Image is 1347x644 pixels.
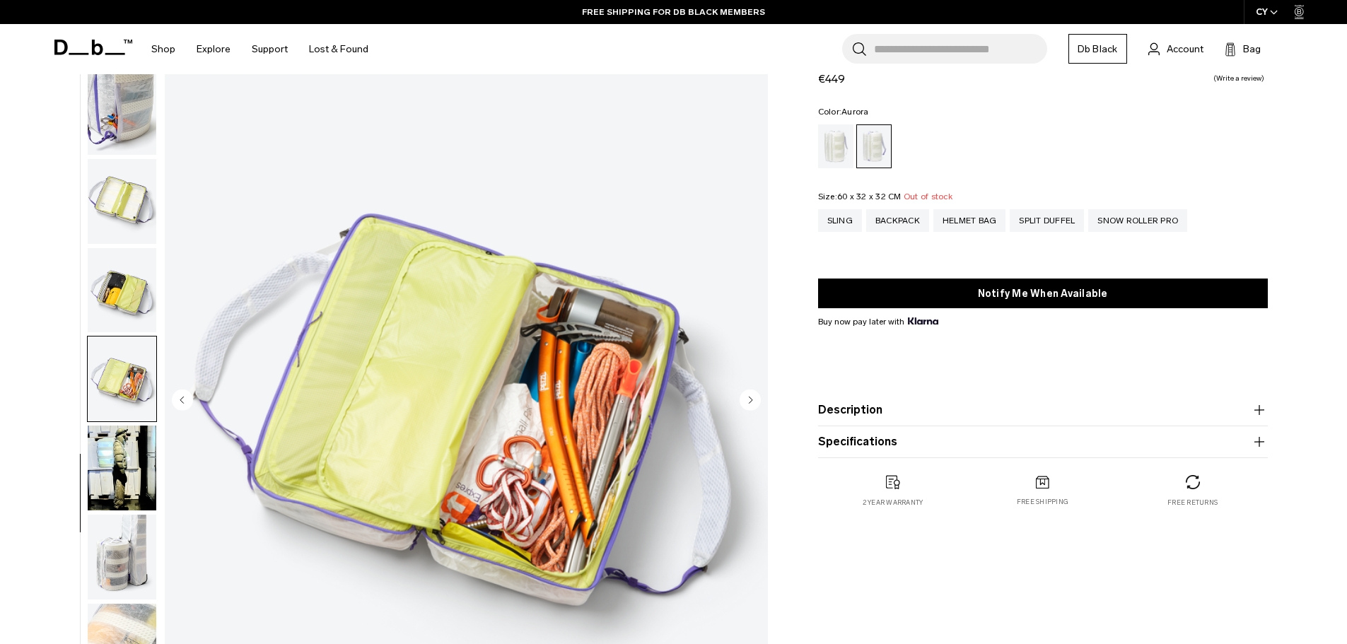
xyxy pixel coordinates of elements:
span: Account [1167,42,1203,57]
a: Split Duffel [1010,209,1084,232]
button: Weigh_Lighter_Split_Duffel_70L_6.png [87,247,157,334]
a: Backpack [866,209,929,232]
button: Previous slide [172,389,193,413]
span: Buy now pay later with [818,315,938,328]
a: Snow Roller Pro [1088,209,1187,232]
a: Lost & Found [309,24,368,74]
img: Weigh Lighter Split Duffel 70L Aurora [88,426,156,510]
a: Account [1148,40,1203,57]
a: Write a review [1213,75,1264,82]
img: Weigh_Lighter_Split_Duffel_70L_7.png [88,336,156,421]
img: Weigh_Lighter_Split_Duffel_70L_4.png [88,70,156,155]
p: 2 year warranty [863,498,923,508]
a: Aurora [856,124,892,168]
a: Explore [197,24,231,74]
button: Weigh_Lighter_Split_Duffel_70L_9.png [87,514,157,600]
a: Shop [151,24,175,74]
span: €449 [818,72,845,86]
button: Weigh Lighter Split Duffel 70L Aurora [87,425,157,511]
a: Sling [818,209,862,232]
button: Notify Me When Available [818,279,1268,308]
a: Db Black [1068,34,1127,64]
img: Weigh_Lighter_Split_Duffel_70L_5.png [88,159,156,244]
nav: Main Navigation [141,24,379,74]
a: FREE SHIPPING FOR DB BLACK MEMBERS [582,6,765,18]
img: {"height" => 20, "alt" => "Klarna"} [908,317,938,324]
a: Diffusion [818,124,853,168]
a: Helmet Bag [933,209,1006,232]
legend: Size: [818,192,952,201]
button: Next slide [740,389,761,413]
legend: Color: [818,107,869,116]
button: Weigh_Lighter_Split_Duffel_70L_5.png [87,158,157,245]
span: Out of stock [904,192,952,201]
p: Free shipping [1017,497,1068,507]
img: Weigh_Lighter_Split_Duffel_70L_6.png [88,248,156,333]
span: 60 x 32 x 32 CM [837,192,902,201]
button: Bag [1225,40,1261,57]
span: Bag [1243,42,1261,57]
button: Weigh_Lighter_Split_Duffel_70L_4.png [87,69,157,156]
img: Weigh_Lighter_Split_Duffel_70L_9.png [88,515,156,599]
span: Aurora [841,107,869,117]
button: Description [818,402,1268,418]
button: Specifications [818,433,1268,450]
p: Free returns [1167,498,1218,508]
button: Weigh_Lighter_Split_Duffel_70L_7.png [87,336,157,422]
a: Support [252,24,288,74]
